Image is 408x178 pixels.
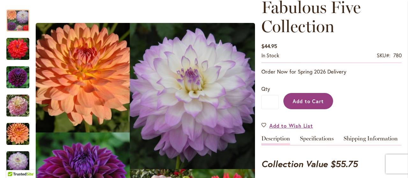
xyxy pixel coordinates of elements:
img: COOPER BLAINE [6,38,29,61]
span: Add to Cart [293,98,324,104]
div: Fabulous Five Collection [6,3,36,32]
a: Add to Wish List [261,122,313,129]
strong: SKU [377,52,390,59]
div: COOPER BLAINE [6,32,36,60]
a: Description [261,136,290,145]
div: MIKAYLA MIRANDA [6,145,29,173]
div: 780 [393,52,402,59]
a: Shipping Information [344,136,398,145]
span: $44.95 [261,43,277,49]
img: GABBIE'S WISH [6,94,29,117]
div: GABRIELLE MARIE [6,117,36,145]
img: GABRIELLE MARIE [6,123,29,146]
span: Qty [261,85,270,92]
strong: Collection Value $55.75 [261,158,358,170]
div: Availability [261,52,279,59]
span: In stock [261,52,279,59]
button: Add to Cart [283,93,333,109]
a: Specifications [300,136,334,145]
img: DIVA [6,66,29,89]
div: GABBIE'S WISH [6,88,36,117]
div: DIVA [6,60,36,88]
iframe: Launch Accessibility Center [5,155,23,173]
span: Add to Wish List [269,122,313,129]
p: Order Now for Spring 2026 Delivery [261,68,402,75]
